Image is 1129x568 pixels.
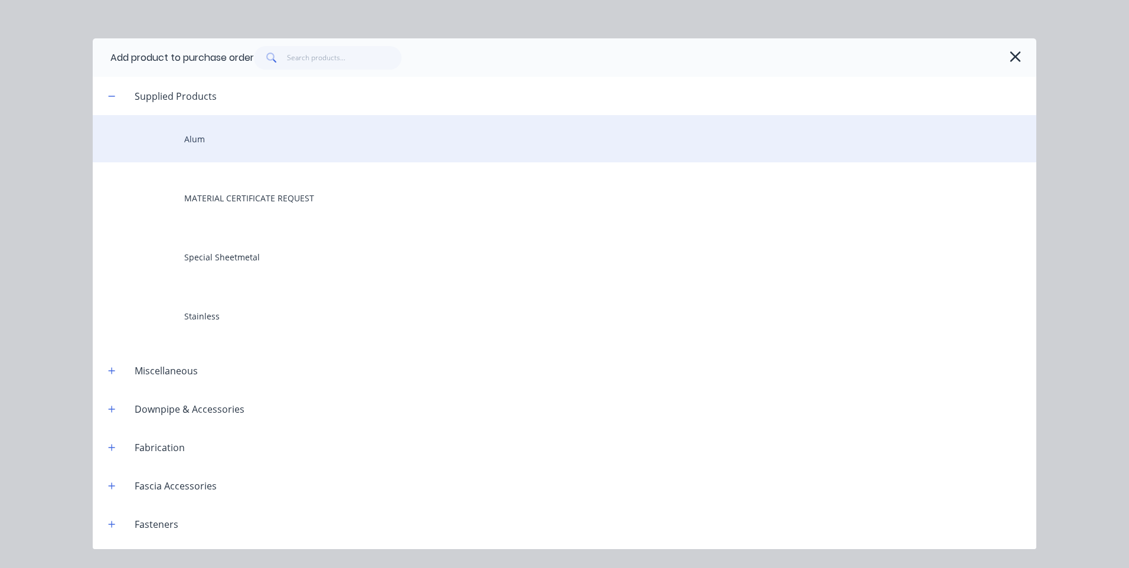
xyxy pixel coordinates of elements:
div: Fascia Accessories [125,479,226,493]
div: Fasteners [125,517,188,531]
div: Downpipe & Accessories [125,402,254,416]
div: Miscellaneous [125,364,207,378]
div: Add product to purchase order [110,51,254,65]
div: Supplied Products [125,89,226,103]
input: Search products... [287,46,402,70]
div: Fabrication [125,440,194,455]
